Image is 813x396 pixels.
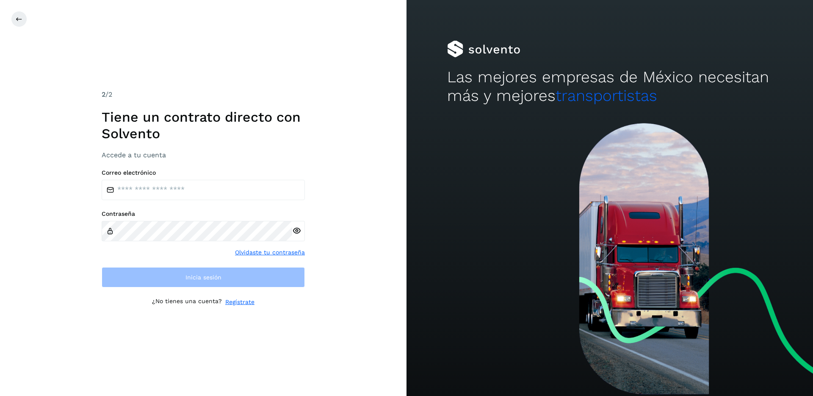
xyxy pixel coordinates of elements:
h2: Las mejores empresas de México necesitan más y mejores [447,68,772,106]
label: Correo electrónico [102,169,305,176]
span: Inicia sesión [185,274,221,280]
h1: Tiene un contrato directo con Solvento [102,109,305,142]
span: 2 [102,90,105,98]
a: Regístrate [225,298,254,307]
h3: Accede a tu cuenta [102,151,305,159]
p: ¿No tienes una cuenta? [152,298,222,307]
label: Contraseña [102,210,305,218]
span: transportistas [556,86,657,105]
button: Inicia sesión [102,267,305,287]
a: Olvidaste tu contraseña [235,248,305,257]
div: /2 [102,89,305,100]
